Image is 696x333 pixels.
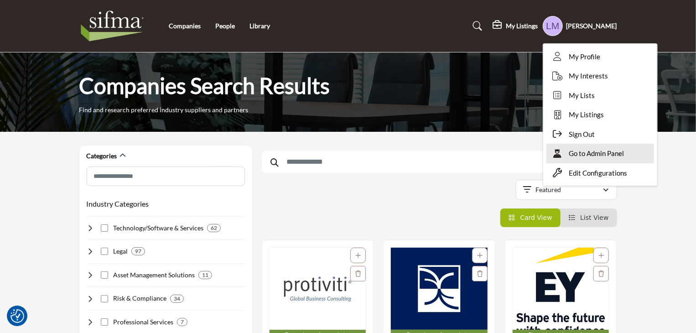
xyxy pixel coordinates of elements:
input: Select Technology/Software & Services checkbox [101,224,108,232]
span: Edit Configurations [569,168,628,178]
p: Find and research preferred industry suppliers and partners [79,105,249,114]
span: Sign Out [569,129,595,140]
span: My Listings [569,109,604,120]
h4: Asset Management Solutions: Offering investment strategies, portfolio management, and performance... [113,271,195,280]
a: My Lists [546,86,654,105]
input: Select Asset Management Solutions checkbox [101,271,108,279]
a: Add To List [355,252,361,259]
button: Featured [516,180,617,200]
h4: Risk & Compliance: Helping securities industry firms manage risk, ensure compliance, and prevent ... [113,294,166,303]
img: Ernst & Young LLP [513,248,609,330]
span: My Interests [569,71,608,81]
input: Select Legal checkbox [101,248,108,255]
img: Protiviti [270,248,366,330]
div: 62 Results For Technology/Software & Services [207,224,221,232]
li: Card View [500,208,561,227]
h4: Professional Services: Delivering staffing, training, and outsourcing services to support securit... [113,317,173,327]
b: 97 [135,248,141,255]
a: Search [464,19,488,33]
div: 7 Results For Professional Services [177,318,187,326]
a: View Card [509,214,552,221]
li: List View [561,208,617,227]
a: Companies [169,22,201,30]
h5: My Listings [506,22,538,30]
span: My Lists [569,90,595,101]
div: My Listings [493,21,538,31]
b: 11 [202,272,208,278]
button: Consent Preferences [10,309,24,323]
a: My Interests [546,66,654,86]
p: Featured [535,185,561,194]
span: My Profile [569,52,601,62]
img: Broadridge Financial Solutions, Inc. [391,248,488,330]
b: 62 [211,225,217,231]
span: List View [580,214,608,221]
button: Show hide supplier dropdown [543,16,563,36]
h2: Categories [87,151,117,161]
button: Industry Categories [87,198,149,209]
div: 11 Results For Asset Management Solutions [198,271,212,279]
span: Card View [520,214,552,221]
a: My Profile [546,47,654,67]
div: 34 Results For Risk & Compliance [170,295,184,303]
img: Revisit consent button [10,309,24,323]
input: Search Category [87,166,245,186]
a: Add To List [477,252,483,259]
img: Site Logo [79,8,150,44]
b: 7 [181,319,184,325]
div: 97 Results For Legal [131,247,145,255]
input: Select Professional Services checkbox [101,318,108,326]
input: Search Keyword [262,151,617,173]
span: Go to Admin Panel [569,148,624,159]
h4: Legal: Providing legal advice, compliance support, and litigation services to securities industry... [113,247,128,256]
a: My Listings [546,105,654,125]
b: 34 [174,296,180,302]
a: Add To List [598,252,604,259]
a: People [215,22,235,30]
h1: Companies Search Results [79,72,330,100]
a: Library [249,22,270,30]
a: View List [569,214,609,221]
h5: [PERSON_NAME] [566,21,617,31]
input: Select Risk & Compliance checkbox [101,295,108,302]
h4: Technology/Software & Services: Developing and implementing technology solutions to support secur... [113,224,203,233]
